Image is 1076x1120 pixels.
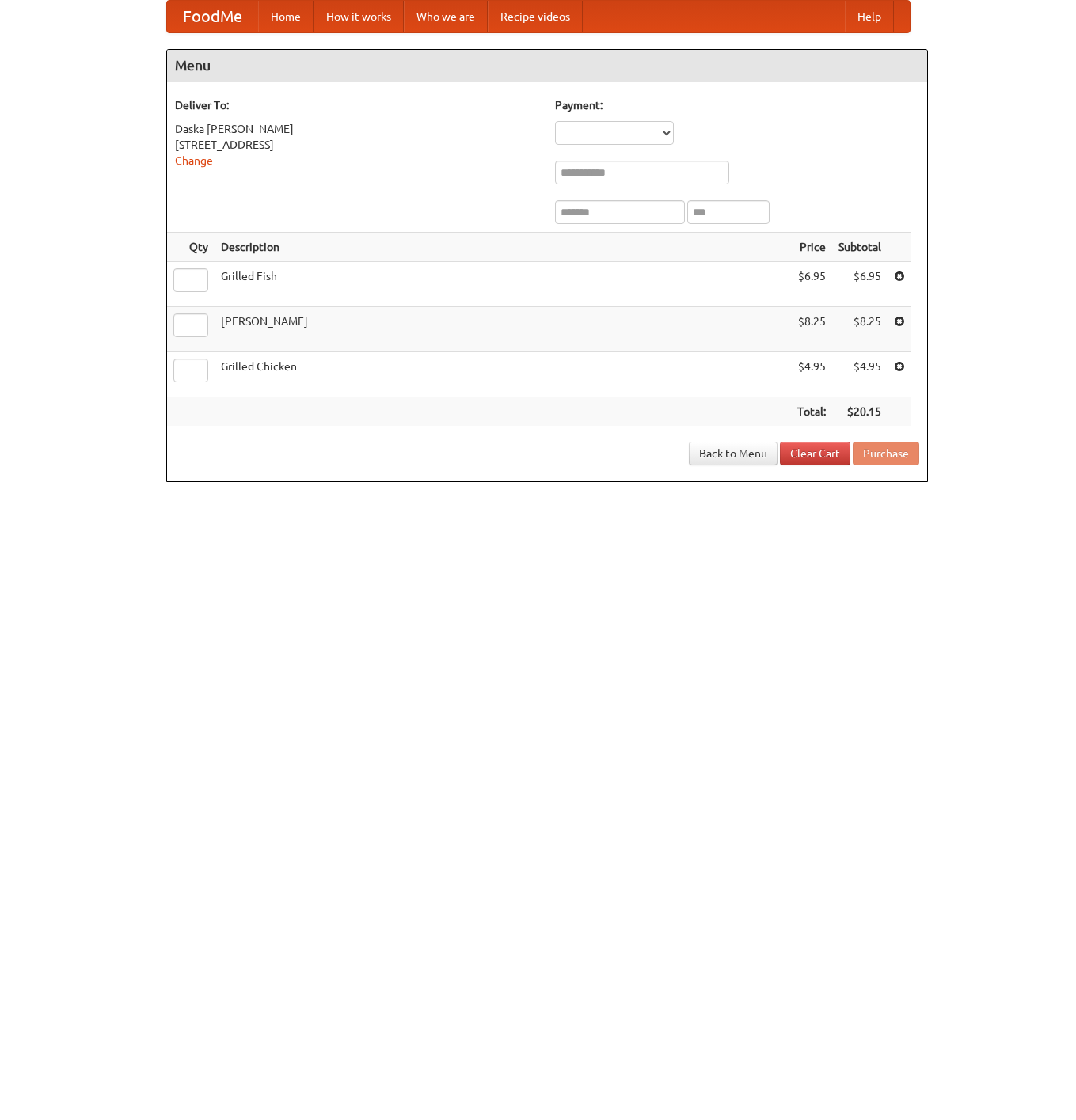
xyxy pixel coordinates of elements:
[175,121,539,137] div: Daska [PERSON_NAME]
[167,50,927,82] h4: Menu
[175,154,213,167] a: Change
[791,352,832,397] td: $4.95
[215,352,791,397] td: Grilled Chicken
[215,233,791,262] th: Description
[780,442,850,465] a: Clear Cart
[167,233,215,262] th: Qty
[215,307,791,352] td: [PERSON_NAME]
[488,1,583,32] a: Recipe videos
[832,233,888,262] th: Subtotal
[258,1,314,32] a: Home
[404,1,488,32] a: Who we are
[853,442,919,465] button: Purchase
[167,1,258,32] a: FoodMe
[791,397,832,427] th: Total:
[832,352,888,397] td: $4.95
[555,97,919,113] h5: Payment:
[314,1,404,32] a: How it works
[845,1,894,32] a: Help
[791,307,832,352] td: $8.25
[175,137,539,153] div: [STREET_ADDRESS]
[832,307,888,352] td: $8.25
[175,97,539,113] h5: Deliver To:
[832,397,888,427] th: $20.15
[791,262,832,307] td: $6.95
[689,442,778,465] a: Back to Menu
[215,262,791,307] td: Grilled Fish
[832,262,888,307] td: $6.95
[791,233,832,262] th: Price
